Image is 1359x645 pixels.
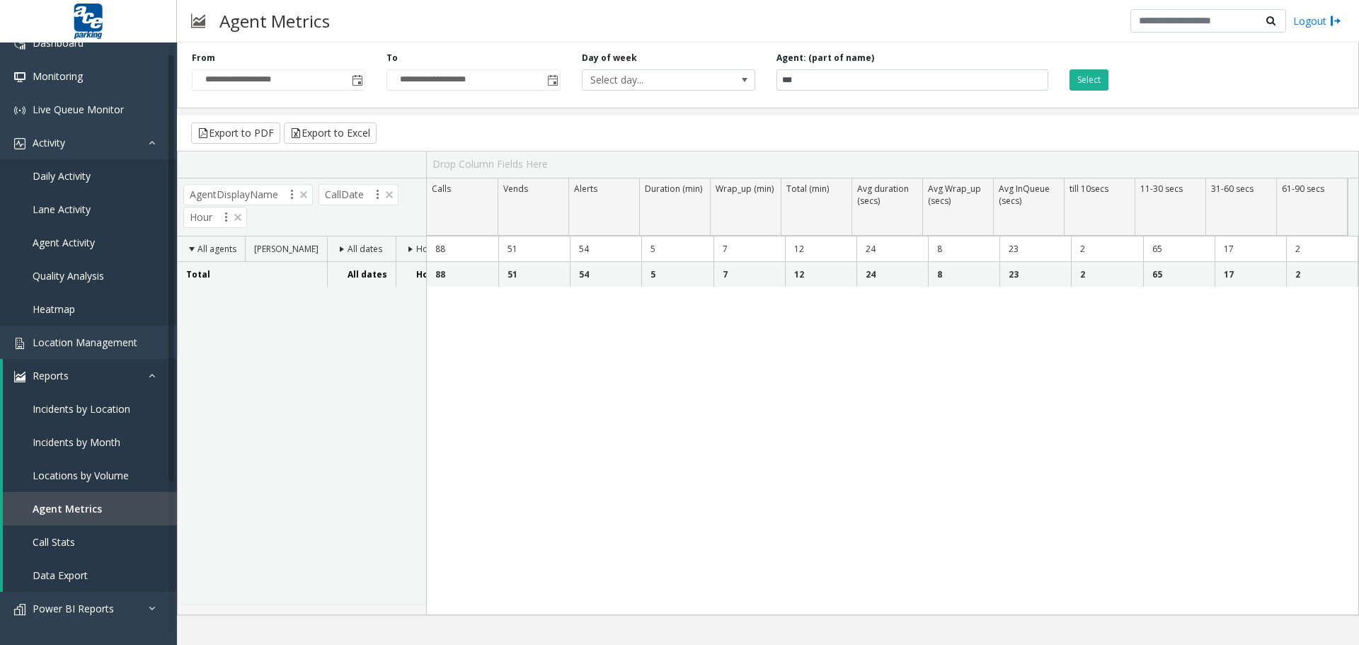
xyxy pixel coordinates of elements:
a: Data Export [3,559,177,592]
td: 24 [856,236,928,262]
span: Daily Activity [33,169,91,183]
td: 7 [713,236,785,262]
span: Agent Activity [33,236,95,249]
td: 23 [999,236,1071,262]
span: [PERSON_NAME] [254,243,319,255]
td: 65 [1143,262,1215,287]
span: Total [186,268,210,280]
span: Calls [432,183,451,195]
span: Vends [503,183,528,195]
img: 'icon' [14,371,25,382]
span: Monitoring [33,69,83,83]
span: All agents [197,243,236,255]
td: 23 [999,262,1071,287]
span: Toggle popup [544,70,560,90]
span: Quality Analysis [33,269,104,282]
span: Location Management [33,336,137,349]
a: Agent Metrics [3,492,177,525]
label: Agent: (part of name) [776,52,874,64]
span: Reports [33,369,69,382]
td: 2 [1286,236,1358,262]
span: Avg InQueue (secs) [999,183,1050,207]
span: Alerts [574,183,597,195]
button: Export to Excel [284,122,377,144]
span: till 10secs [1070,183,1108,195]
span: 31-60 secs [1211,183,1254,195]
td: 65 [1143,236,1215,262]
a: Locations by Volume [3,459,177,492]
span: Lane Activity [33,202,91,216]
a: Call Stats [3,525,177,559]
button: Select [1070,69,1108,91]
span: Incidents by Month [33,435,120,449]
span: Select day... [583,70,721,90]
span: Data Export [33,569,88,582]
img: 'icon' [14,338,25,349]
td: 51 [498,262,570,287]
span: Heatmap [33,302,75,316]
span: Power BI Reports [33,602,114,615]
img: 'icon' [14,72,25,83]
a: Incidents by Location [3,392,177,426]
span: Call Stats [33,535,75,549]
label: Day of week [582,52,637,64]
span: Duration (min) [645,183,702,195]
span: Agent Metrics [33,502,102,515]
img: 'icon' [14,604,25,615]
label: To [386,52,398,64]
td: 17 [1215,262,1286,287]
img: 'icon' [14,138,25,149]
td: 12 [785,262,856,287]
span: Total (min) [786,183,829,195]
span: Hour [183,207,247,228]
span: Live Queue Monitor [33,103,124,116]
span: CallDate [319,184,398,205]
button: Export to PDF [191,122,280,144]
img: 'icon' [14,38,25,50]
span: AgentDisplayName [183,184,313,205]
span: Avg Wrap_up (secs) [928,183,981,207]
span: Locations by Volume [33,469,129,482]
span: Incidents by Location [33,402,130,416]
td: 2 [1286,262,1358,287]
td: 54 [570,262,641,287]
td: 8 [928,236,999,262]
h3: Agent Metrics [212,4,337,38]
span: 11-30 secs [1140,183,1183,195]
img: 'icon' [14,105,25,116]
span: Toggle popup [349,70,365,90]
img: logout [1330,13,1341,28]
td: 2 [1071,236,1142,262]
a: Reports [3,359,177,392]
a: Incidents by Month [3,426,177,459]
span: All dates [348,243,382,255]
td: 24 [856,262,928,287]
td: 17 [1215,236,1286,262]
td: 5 [641,236,713,262]
span: 61-90 secs [1282,183,1324,195]
label: From [192,52,215,64]
td: 88 [427,262,498,287]
td: 12 [785,236,856,262]
td: 54 [570,236,641,262]
span: Activity [33,136,65,149]
td: 51 [498,236,570,262]
a: Logout [1293,13,1341,28]
td: 8 [928,262,999,287]
td: 7 [713,262,785,287]
span: Hours [416,268,443,280]
span: Wrap_up (min) [716,183,774,195]
td: 2 [1071,262,1142,287]
span: Drop Column Fields Here [432,157,548,171]
span: All dates [348,268,387,280]
span: Hours [416,243,441,255]
td: 88 [427,236,498,262]
span: Avg duration (secs) [857,183,909,207]
span: Dashboard [33,36,84,50]
td: 5 [641,262,713,287]
img: pageIcon [191,4,205,38]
